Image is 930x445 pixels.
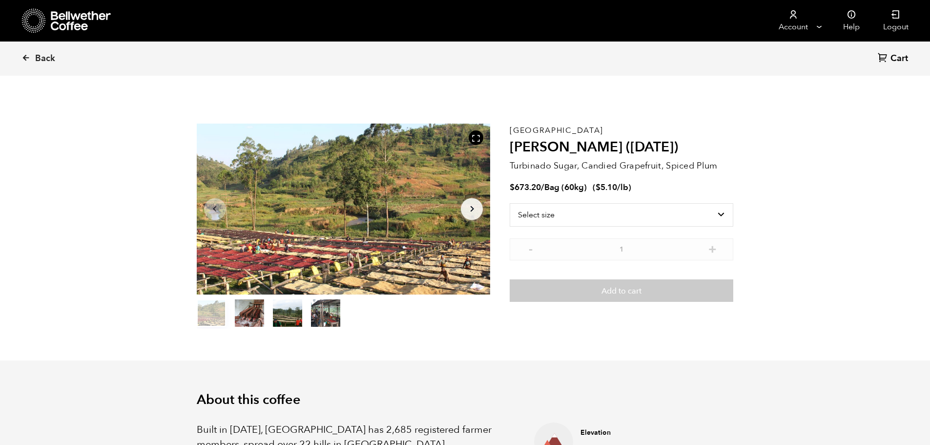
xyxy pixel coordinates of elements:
span: Cart [890,53,908,64]
span: /lb [617,182,628,193]
span: ( ) [593,182,631,193]
span: Bag (60kg) [544,182,587,193]
button: - [524,243,537,253]
a: Cart [878,52,910,65]
span: Back [35,53,55,64]
h2: [PERSON_NAME] ([DATE]) [510,139,733,156]
span: / [541,182,544,193]
p: Turbinado Sugar, Candied Grapefruit, Spiced Plum [510,159,733,172]
span: $ [510,182,515,193]
button: Add to cart [510,279,733,302]
span: $ [596,182,600,193]
bdi: 673.20 [510,182,541,193]
bdi: 5.10 [596,182,617,193]
h4: Elevation [580,428,673,438]
h2: About this coffee [197,392,734,408]
button: + [706,243,719,253]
